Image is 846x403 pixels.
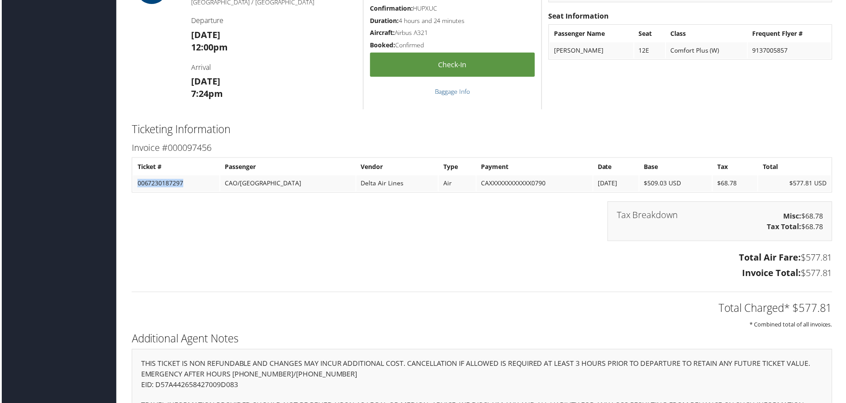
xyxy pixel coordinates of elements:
[132,159,219,175] th: Ticket #
[549,11,610,21] strong: Seat Information
[608,202,834,242] div: $68.78 $68.78
[760,176,833,192] td: $577.81 USD
[594,159,640,175] th: Date
[550,26,634,42] th: Passenger Name
[131,142,834,154] h3: Invoice #000097456
[641,176,714,192] td: $509.03 USD
[190,15,356,25] h4: Departure
[356,176,438,192] td: Delta Air Lines
[741,252,803,264] strong: Total Air Fare:
[131,122,834,137] h2: Ticketing Information
[131,268,834,280] h3: $577.81
[477,176,593,192] td: CAXXXXXXXXXXXX0790
[714,159,759,175] th: Tax
[370,16,399,25] strong: Duration:
[370,28,535,37] h5: Airbus A321
[635,42,666,58] td: 12E
[190,41,227,53] strong: 12:00pm
[370,4,535,13] h5: HUPXUC
[439,159,476,175] th: Type
[370,4,413,12] strong: Confirmation:
[750,42,833,58] td: 9137005857
[769,223,803,232] strong: Tax Total:
[618,211,679,220] h3: Tax Breakdown
[635,26,666,42] th: Seat
[477,159,593,175] th: Payment
[550,42,634,58] td: [PERSON_NAME]
[667,26,749,42] th: Class
[131,252,834,265] h3: $577.81
[190,76,219,88] strong: [DATE]
[760,159,833,175] th: Total
[370,41,535,50] h5: Confirmed
[714,176,759,192] td: $68.78
[750,26,833,42] th: Frequent Flyer #
[190,62,356,72] h4: Arrival
[219,176,355,192] td: CAO/[GEOGRAPHIC_DATA]
[131,332,834,347] h2: Additional Agent Notes
[435,88,470,96] a: Baggage Info
[131,302,834,317] h2: Total Charged* $577.81
[785,212,803,222] strong: Misc:
[356,159,438,175] th: Vendor
[439,176,476,192] td: Air
[370,28,395,37] strong: Aircraft:
[667,42,749,58] td: Comfort Plus (W)
[594,176,640,192] td: [DATE]
[190,88,222,100] strong: 7:24pm
[190,29,219,41] strong: [DATE]
[370,53,535,77] a: Check-in
[744,268,803,280] strong: Invoice Total:
[641,159,714,175] th: Base
[219,159,355,175] th: Passenger
[140,381,825,392] p: EID: D57A442658427009D083
[370,16,535,25] h5: 4 hours and 24 minutes
[132,176,219,192] td: 0067230187297
[751,322,834,330] small: * Combined total of all invoices.
[370,41,395,49] strong: Booked:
